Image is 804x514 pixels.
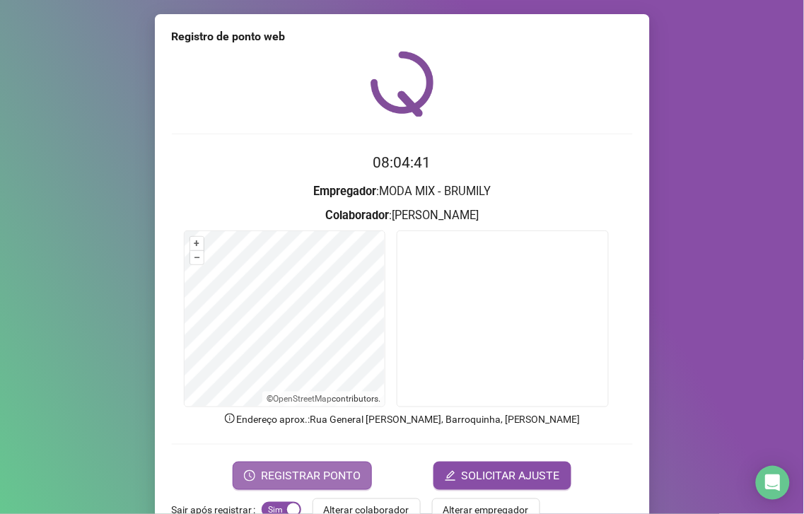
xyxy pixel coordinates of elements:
button: editSOLICITAR AJUSTE [433,462,571,490]
span: info-circle [223,412,236,425]
p: Endereço aprox. : Rua General [PERSON_NAME], Barroquinha, [PERSON_NAME] [172,411,633,427]
li: © contributors. [267,394,380,404]
button: REGISTRAR PONTO [233,462,372,490]
strong: Empregador [313,185,376,198]
span: REGISTRAR PONTO [261,467,361,484]
span: SOLICITAR AJUSTE [462,467,560,484]
a: OpenStreetMap [273,394,332,404]
h3: : MODA MIX - BRUMILY [172,182,633,201]
h3: : [PERSON_NAME] [172,206,633,225]
img: QRPoint [371,51,434,117]
div: Registro de ponto web [172,28,633,45]
strong: Colaborador [325,209,389,222]
button: – [190,251,204,264]
div: Open Intercom Messenger [756,466,790,500]
span: edit [445,470,456,481]
button: + [190,237,204,250]
time: 08:04:41 [373,154,431,171]
span: clock-circle [244,470,255,481]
